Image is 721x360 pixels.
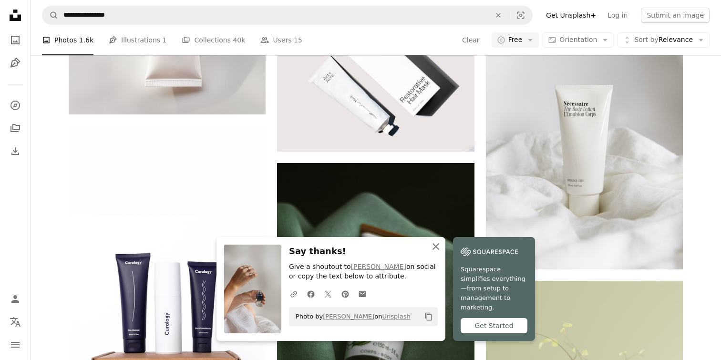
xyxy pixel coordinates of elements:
a: Illustrations [6,53,25,72]
a: Users 15 [260,25,302,55]
button: Submit an image [641,8,710,23]
button: Search Unsplash [42,6,59,24]
span: Orientation [559,36,597,43]
span: Photo by on [291,309,411,324]
a: Illustrations 1 [109,25,166,55]
a: Share on Pinterest [337,284,354,303]
h3: Say thanks! [289,245,438,258]
a: Squarespace simplifies everything—from setup to management to marketing.Get Started [453,237,535,341]
button: Clear [488,6,509,24]
button: Copy to clipboard [421,309,437,325]
a: Home — Unsplash [6,6,25,27]
button: Language [6,312,25,331]
a: Unsplash [382,313,410,320]
a: [PERSON_NAME] [323,313,374,320]
button: Visual search [509,6,532,24]
a: two black and one white soft-tubes [69,264,266,273]
a: [PERSON_NAME] [351,263,406,270]
a: Share over email [354,284,371,303]
span: 15 [294,35,302,45]
a: Collections 40k [182,25,245,55]
span: Sort by [634,36,658,43]
a: white calvin klein soft tube [486,117,683,126]
a: Photos [6,31,25,50]
span: Relevance [634,35,693,45]
button: Clear [462,32,480,48]
a: Get Unsplash+ [540,8,602,23]
span: 40k [233,35,245,45]
button: Sort byRelevance [618,32,710,48]
span: 1 [163,35,167,45]
a: Share on Facebook [302,284,319,303]
p: Give a shoutout to on social or copy the text below to attribute. [289,262,438,281]
span: Squarespace simplifies everything—from setup to management to marketing. [461,265,527,312]
a: Explore [6,96,25,115]
a: Collections [6,119,25,138]
form: Find visuals sitewide [42,6,533,25]
a: Download History [6,142,25,161]
span: Free [508,35,523,45]
div: Get Started [461,318,527,333]
a: white and black usb flash drive [277,71,474,80]
a: Share on Twitter [319,284,337,303]
a: Log in [602,8,633,23]
button: Menu [6,335,25,354]
img: file-1747939142011-51e5cc87e3c9 [461,245,518,259]
button: Orientation [543,32,614,48]
a: Log in / Sign up [6,289,25,309]
button: Free [492,32,539,48]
